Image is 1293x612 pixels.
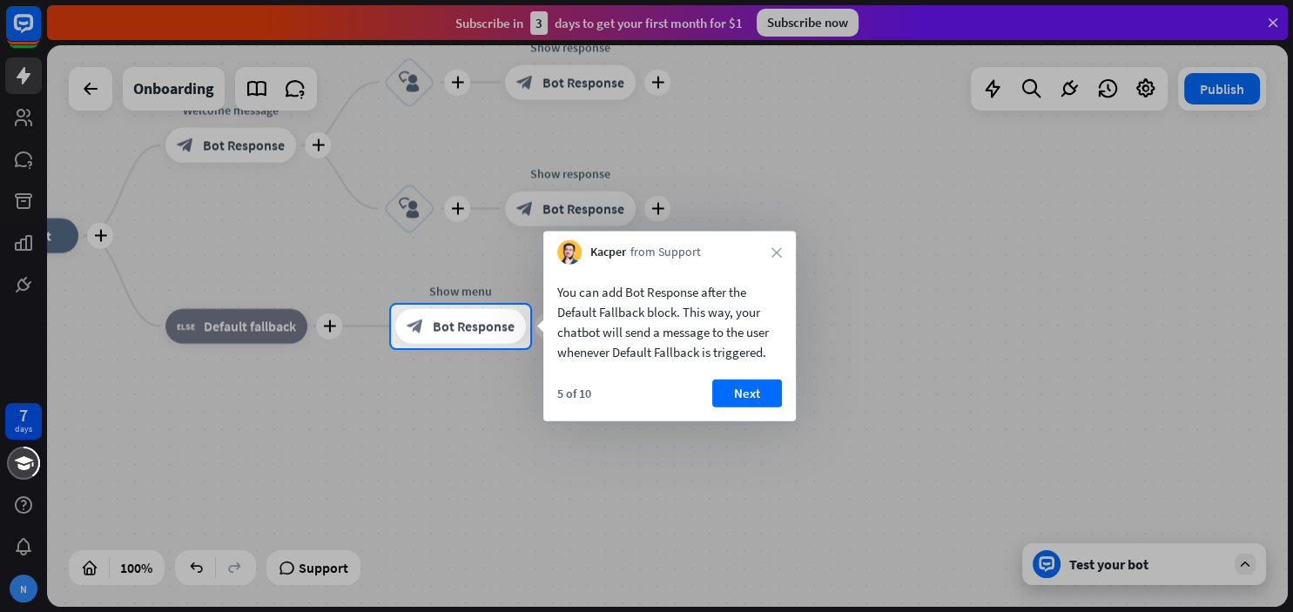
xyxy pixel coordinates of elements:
[590,244,626,261] span: Kacper
[14,7,66,59] button: Open LiveChat chat widget
[771,247,782,258] i: close
[712,380,782,407] button: Next
[407,318,424,335] i: block_bot_response
[557,386,591,401] div: 5 of 10
[433,318,515,335] span: Bot Response
[630,244,701,261] span: from Support
[557,282,782,362] div: You can add Bot Response after the Default Fallback block. This way, your chatbot will send a mes...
